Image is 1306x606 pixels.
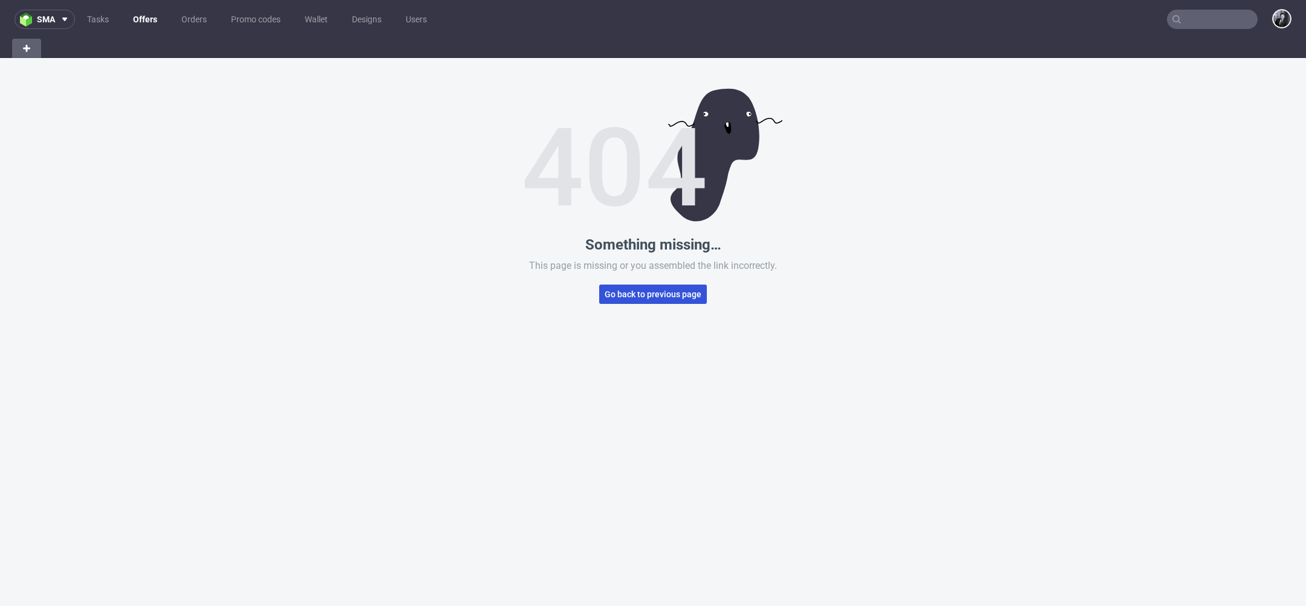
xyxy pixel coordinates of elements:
a: Offers [126,10,164,29]
button: sma [15,10,75,29]
a: Designs [345,10,389,29]
img: Philippe Dubuy [1273,10,1290,27]
a: Tasks [80,10,116,29]
a: Wallet [297,10,335,29]
a: Users [398,10,434,29]
p: This page is missing or you assembled the link incorrectly. [529,259,777,272]
a: Promo codes [224,10,288,29]
p: Something missing… [585,236,721,253]
img: logo [20,13,37,27]
img: Error image [524,88,782,222]
span: sma [37,15,55,24]
span: Go back to previous page [605,290,701,298]
a: Orders [174,10,214,29]
button: Go back to previous page [599,285,707,304]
